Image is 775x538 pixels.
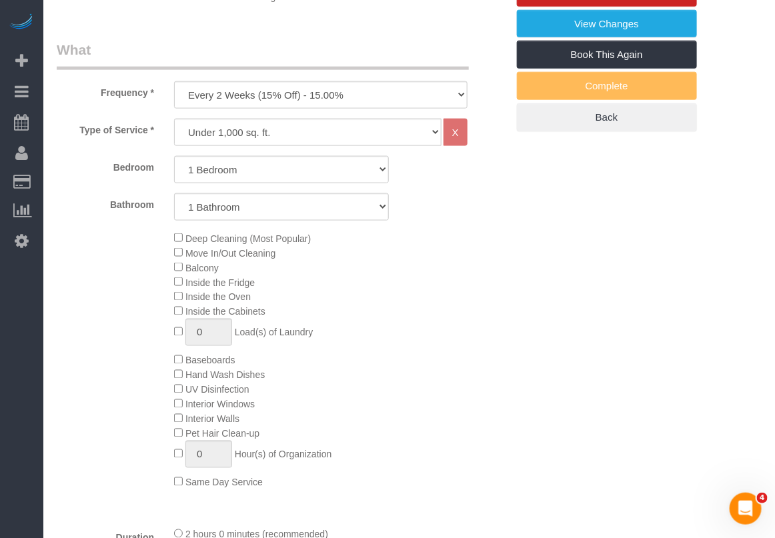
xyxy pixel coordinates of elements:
[185,292,251,303] span: Inside the Oven
[47,193,164,211] label: Bathroom
[185,263,219,273] span: Balcony
[185,399,255,410] span: Interior Windows
[757,493,768,503] span: 4
[185,370,265,381] span: Hand Wash Dishes
[730,493,762,525] iframe: Intercom live chat
[185,477,263,488] span: Same Day Service
[235,449,332,460] span: Hour(s) of Organization
[47,156,164,174] label: Bedroom
[235,327,313,338] span: Load(s) of Laundry
[47,119,164,137] label: Type of Service *
[8,13,35,32] img: Automaid Logo
[185,414,239,425] span: Interior Walls
[517,41,697,69] a: Book This Again
[185,429,259,439] span: Pet Hair Clean-up
[185,277,255,288] span: Inside the Fridge
[47,81,164,99] label: Frequency *
[185,248,275,259] span: Move In/Out Cleaning
[185,307,265,317] span: Inside the Cabinets
[185,233,311,244] span: Deep Cleaning (Most Popular)
[517,103,697,131] a: Back
[517,10,697,38] a: View Changes
[185,355,235,366] span: Baseboards
[185,385,249,395] span: UV Disinfection
[57,40,469,70] legend: What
